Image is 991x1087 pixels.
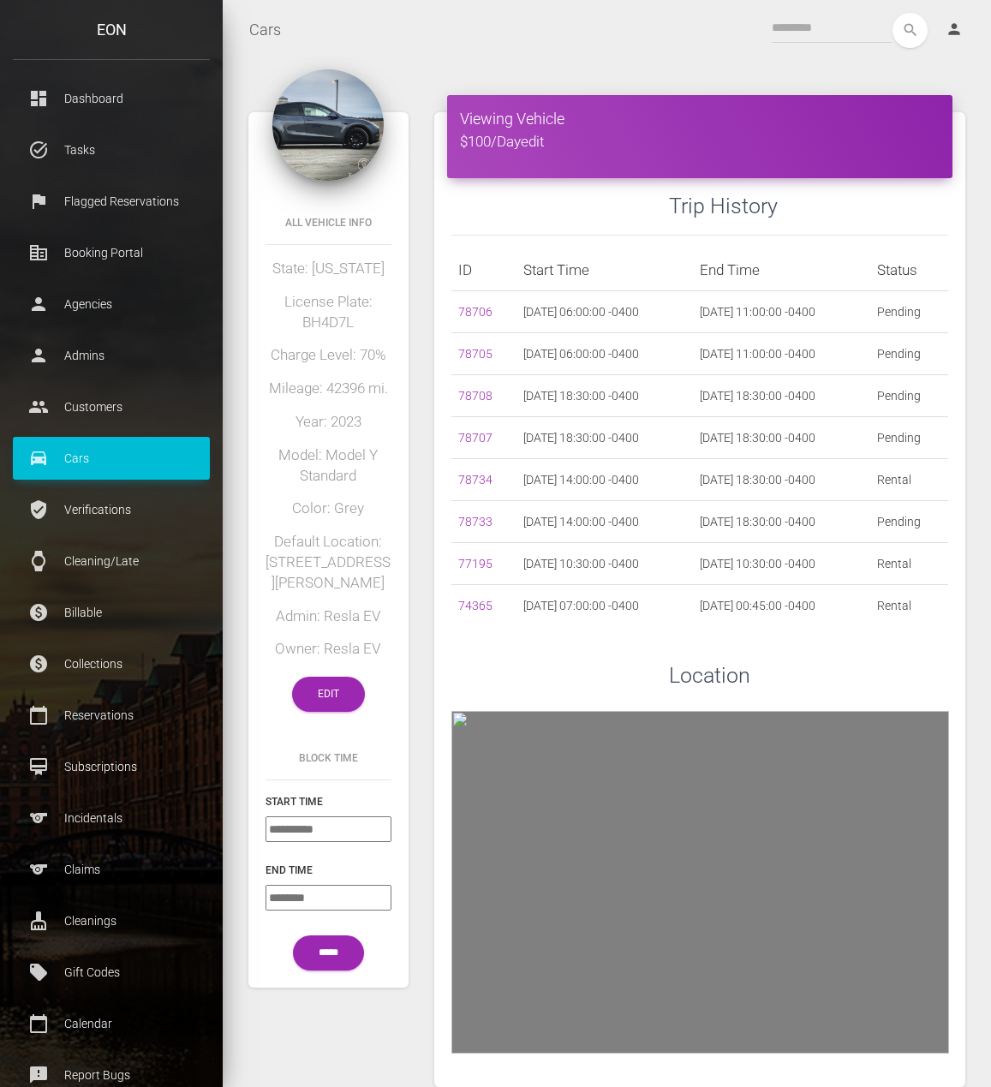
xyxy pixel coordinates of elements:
[870,543,948,585] td: Rental
[521,133,544,150] a: edit
[26,805,197,831] p: Incidentals
[458,599,493,612] a: 74365
[26,959,197,985] p: Gift Codes
[13,180,210,223] a: flag Flagged Reservations
[516,375,693,417] td: [DATE] 18:30:00 -0400
[13,231,210,274] a: corporate_fare Booking Portal
[26,754,197,779] p: Subscriptions
[946,21,963,38] i: person
[892,13,928,48] button: search
[266,379,391,399] h5: Mileage: 42396 mi.
[516,585,693,627] td: [DATE] 07:00:00 -0400
[13,797,210,839] a: sports Incidentals
[26,600,197,625] p: Billable
[870,585,948,627] td: Rental
[26,548,197,574] p: Cleaning/Late
[266,259,391,279] h5: State: [US_STATE]
[13,283,210,326] a: person Agencies
[516,291,693,333] td: [DATE] 06:00:00 -0400
[266,750,391,766] h6: Block Time
[13,128,210,171] a: task_alt Tasks
[516,501,693,543] td: [DATE] 14:00:00 -0400
[266,345,391,366] h5: Charge Level: 70%
[26,86,197,111] p: Dashboard
[13,899,210,942] a: cleaning_services Cleanings
[266,863,391,878] h6: End Time
[516,459,693,501] td: [DATE] 14:00:00 -0400
[26,497,197,523] p: Verifications
[933,13,978,47] a: person
[26,1011,197,1036] p: Calendar
[458,389,493,403] a: 78708
[249,9,281,51] a: Cars
[13,385,210,428] a: people Customers
[266,606,391,627] h5: Admin: Resla EV
[13,540,210,582] a: watch Cleaning/Late
[870,291,948,333] td: Pending
[13,642,210,685] a: paid Collections
[266,499,391,519] h5: Color: Grey
[458,515,493,529] a: 78733
[13,745,210,788] a: card_membership Subscriptions
[13,77,210,120] a: dashboard Dashboard
[266,445,391,487] h5: Model: Model Y Standard
[693,375,869,417] td: [DATE] 18:30:00 -0400
[13,694,210,737] a: calendar_today Reservations
[458,557,493,570] a: 77195
[870,249,948,291] th: Status
[693,249,869,291] th: End Time
[13,848,210,891] a: sports Claims
[693,459,869,501] td: [DATE] 18:30:00 -0400
[516,543,693,585] td: [DATE] 10:30:00 -0400
[13,488,210,531] a: verified_user Verifications
[266,292,391,333] h5: License Plate: BH4D7L
[266,639,391,660] h5: Owner: Resla EV
[693,501,869,543] td: [DATE] 18:30:00 -0400
[693,417,869,459] td: [DATE] 18:30:00 -0400
[26,857,197,882] p: Claims
[458,347,493,361] a: 78705
[266,412,391,433] h5: Year: 2023
[451,249,516,291] th: ID
[272,69,384,181] img: 251.png
[870,501,948,543] td: Pending
[693,333,869,375] td: [DATE] 11:00:00 -0400
[870,375,948,417] td: Pending
[458,473,493,487] a: 78734
[266,215,391,230] h6: All Vehicle Info
[516,417,693,459] td: [DATE] 18:30:00 -0400
[870,333,948,375] td: Pending
[26,240,197,266] p: Booking Portal
[693,291,869,333] td: [DATE] 11:00:00 -0400
[693,585,869,627] td: [DATE] 00:45:00 -0400
[13,334,210,377] a: person Admins
[266,532,391,593] h5: Default Location: [STREET_ADDRESS][PERSON_NAME]
[13,437,210,480] a: drive_eta Cars
[13,591,210,634] a: paid Billable
[870,459,948,501] td: Rental
[669,660,948,690] h3: Location
[516,249,693,291] th: Start Time
[458,431,493,445] a: 78707
[26,702,197,728] p: Reservations
[26,651,197,677] p: Collections
[26,343,197,368] p: Admins
[266,794,391,809] h6: Start Time
[460,132,940,152] h5: $100/Day
[693,543,869,585] td: [DATE] 10:30:00 -0400
[26,394,197,420] p: Customers
[460,108,940,129] h4: Viewing Vehicle
[13,1002,210,1045] a: calendar_today Calendar
[292,677,365,712] a: Edit
[26,908,197,934] p: Cleanings
[26,137,197,163] p: Tasks
[26,291,197,317] p: Agencies
[516,333,693,375] td: [DATE] 06:00:00 -0400
[458,305,493,319] a: 78706
[13,951,210,994] a: local_offer Gift Codes
[870,417,948,459] td: Pending
[669,191,948,221] h3: Trip History
[26,445,197,471] p: Cars
[26,188,197,214] p: Flagged Reservations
